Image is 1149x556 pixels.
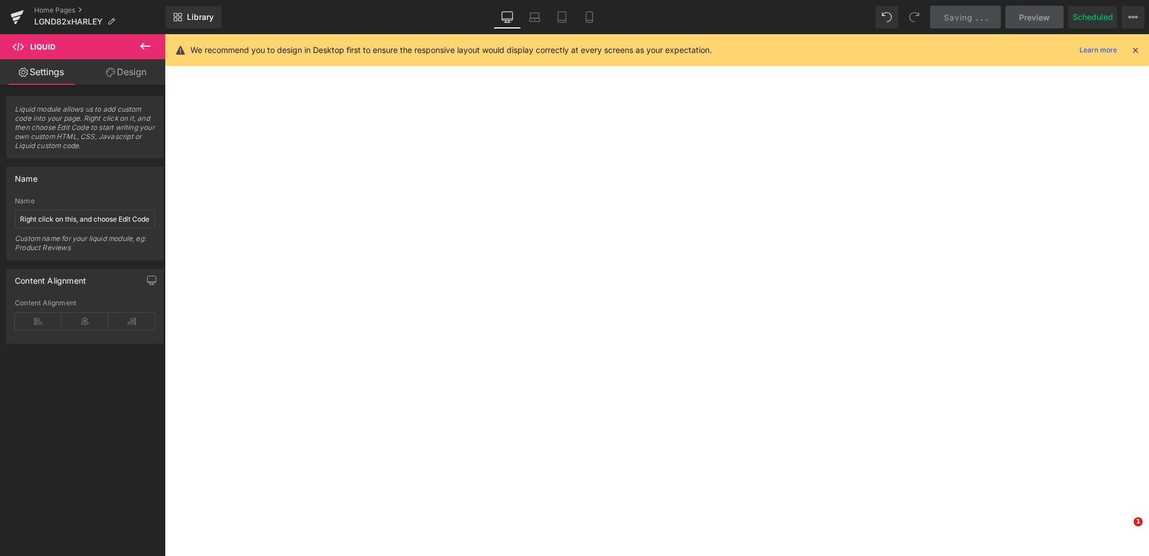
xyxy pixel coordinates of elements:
[976,13,978,22] span: .
[15,105,155,158] span: Liquid module allows us to add custom code into your page. Right click on it, and then choose Edi...
[875,6,898,28] button: Undo
[34,17,103,26] span: LGND82xHARLEY
[15,197,155,205] div: Name
[15,234,155,260] div: Custom name for your liquid module, eg: Product Reviews
[1122,6,1144,28] button: More
[85,59,168,85] a: Design
[1134,517,1143,526] span: 1
[187,12,214,22] span: Library
[1005,6,1064,28] a: Preview
[903,6,926,28] button: Redo
[494,6,521,28] a: Desktop
[548,6,576,28] a: Tablet
[944,13,973,22] span: Saving
[30,42,55,51] span: Liquid
[15,299,155,307] div: Content Alignment
[576,6,603,28] a: Mobile
[34,6,165,15] a: Home Pages
[1075,43,1122,57] a: Learn more
[15,269,86,285] div: Content Alignment
[1019,11,1050,23] span: Preview
[1110,517,1138,545] iframe: Intercom live chat
[15,167,38,183] div: Name
[980,13,983,22] span: .
[165,6,222,28] a: New Library
[521,6,548,28] a: Laptop
[1068,6,1117,28] button: Scheduled
[190,44,712,56] p: We recommend you to design in Desktop first to ensure the responsive layout would display correct...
